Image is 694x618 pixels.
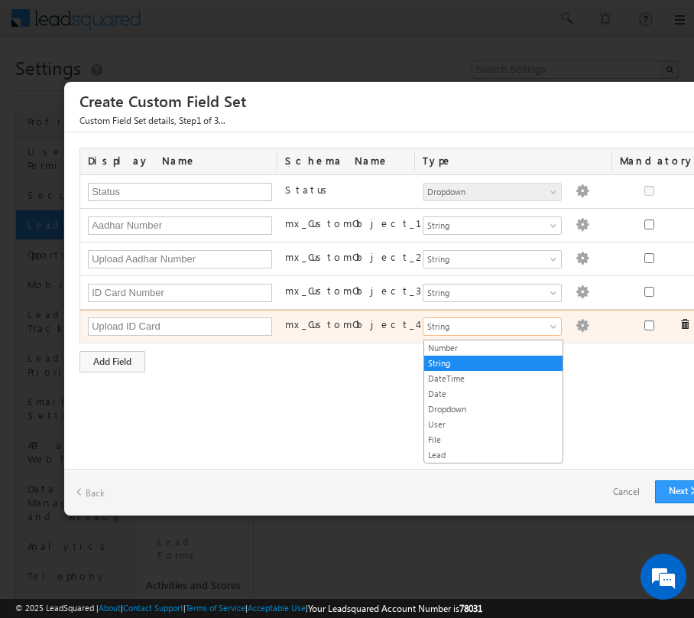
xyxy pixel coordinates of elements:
[424,372,563,385] a: DateTime
[277,148,415,174] div: Schema Name
[576,319,589,333] img: Populate Options
[88,284,272,302] input: Custom Field Set 3
[285,216,440,230] label: mx_CustomObject_1
[285,183,332,197] label: Status
[20,141,279,457] textarea: Type your message and hit 'Enter'
[424,356,563,370] a: String
[424,387,563,401] a: Date
[423,317,562,336] a: String
[423,250,562,268] a: String
[251,8,287,44] div: Minimize live chat window
[423,320,548,333] span: String
[576,218,589,232] img: Populate Options
[423,286,548,300] span: String
[459,603,482,614] span: 78031
[208,471,277,492] em: Start Chat
[285,250,426,264] label: mx_CustomObject_2
[423,219,548,233] span: String
[26,80,64,100] img: d_60004797649_company_0_60004797649
[576,285,589,299] img: Populate Options
[424,341,563,355] a: Number
[576,184,589,198] img: Populate Options
[576,252,589,265] img: Populate Options
[424,433,563,447] a: File
[423,183,562,201] a: Dropdown
[424,448,563,462] a: Lead
[423,216,562,235] a: String
[123,603,183,613] a: Contact Support
[285,317,417,331] label: mx_CustomObject_4
[76,480,105,504] a: Back
[423,185,548,199] span: Dropdown
[598,481,655,503] a: Cancel
[423,340,563,463] ul: String
[415,148,612,174] div: Type
[79,351,145,372] div: Add Field
[424,402,563,416] a: Dropdown
[99,603,121,613] a: About
[79,80,257,100] div: Chat with us now
[88,250,272,268] input: Custom Field Set 2
[248,603,306,613] a: Acceptable Use
[88,216,272,235] input: Custom Field Set 1
[612,148,687,174] div: Mandatory
[285,284,421,298] label: mx_CustomObject_3
[88,317,272,336] input: Custom Field Set 4
[308,603,482,614] span: Your Leadsquared Account Number is
[423,252,548,266] span: String
[423,284,562,302] a: String
[424,418,563,431] a: User
[15,601,482,616] span: © 2025 LeadSquared | | | | |
[186,603,245,613] a: Terms of Service
[80,148,277,174] div: Display Name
